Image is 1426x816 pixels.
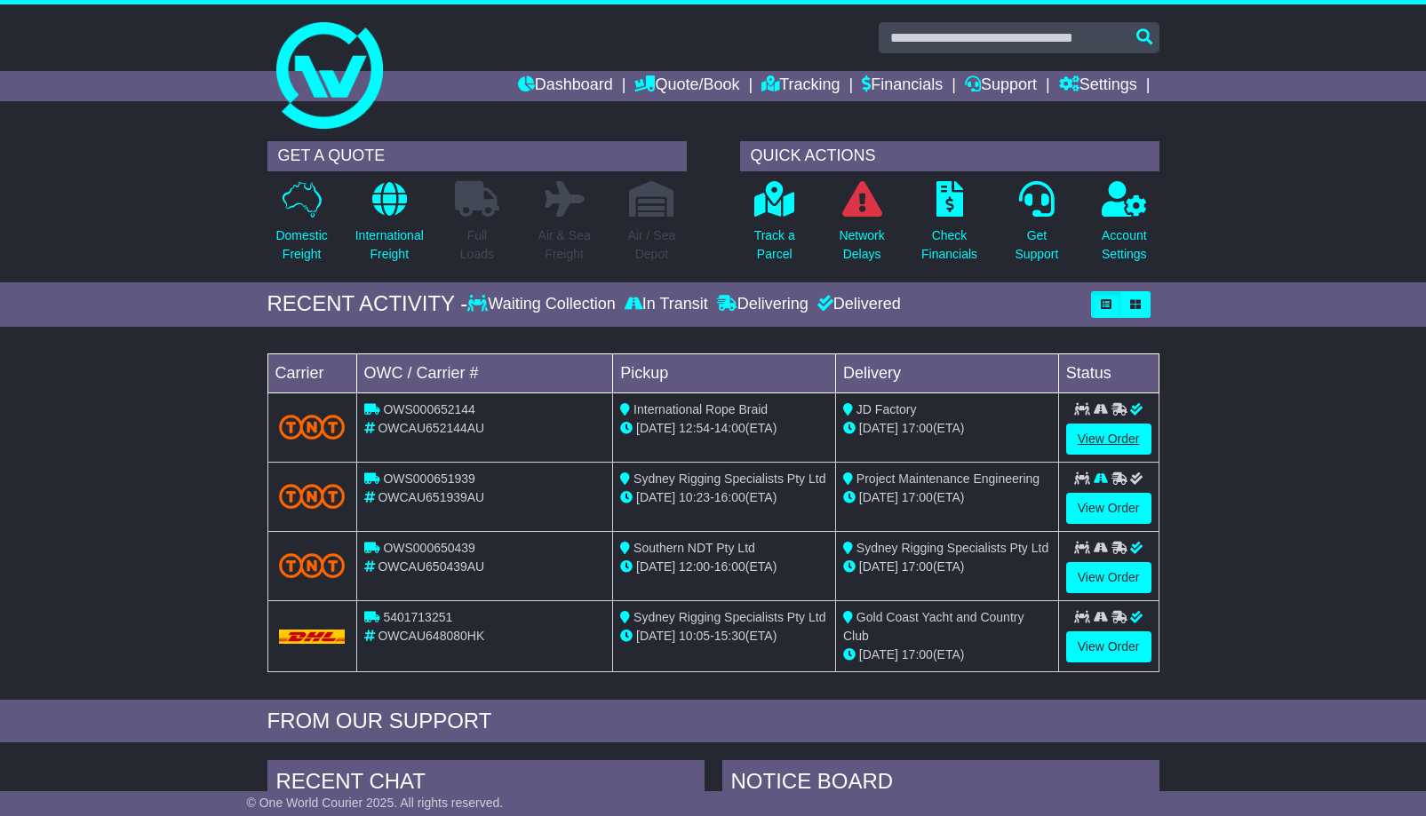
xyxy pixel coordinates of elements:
a: View Order [1066,562,1151,593]
a: Settings [1059,71,1137,101]
span: OWCAU652144AU [378,421,484,435]
div: (ETA) [843,419,1051,438]
img: TNT_Domestic.png [279,553,346,577]
p: Check Financials [921,226,977,264]
a: InternationalFreight [355,180,425,273]
a: Quote/Book [634,71,739,101]
div: Delivering [713,295,813,314]
a: DomesticFreight [275,180,328,273]
span: OWS000650439 [383,541,475,555]
span: 16:00 [714,559,745,574]
p: Full Loads [455,226,499,264]
td: Delivery [835,353,1058,392]
span: [DATE] [859,490,898,504]
div: (ETA) [843,558,1051,576]
span: [DATE] [636,421,675,435]
span: Project Maintenance Engineering [856,471,1040,486]
p: Network Delays [839,226,884,264]
p: Track a Parcel [754,226,795,264]
span: [DATE] [636,559,675,574]
span: 17:00 [902,421,933,435]
span: OWCAU648080HK [378,629,484,643]
span: 10:05 [679,629,710,643]
span: JD Factory [856,402,917,416]
a: Financials [862,71,943,101]
span: 10:23 [679,490,710,504]
span: International Rope Braid [633,402,768,416]
div: (ETA) [843,646,1051,664]
span: 17:00 [902,647,933,662]
span: Sydney Rigging Specialists Pty Ltd [856,541,1048,555]
a: View Order [1066,631,1151,662]
img: TNT_Domestic.png [279,484,346,508]
span: Gold Coast Yacht and Country Club [843,610,1024,643]
span: 16:00 [714,490,745,504]
div: Waiting Collection [467,295,619,314]
p: International Freight [355,226,424,264]
span: [DATE] [859,559,898,574]
img: DHL.png [279,630,346,644]
div: (ETA) [843,488,1051,507]
a: Tracking [761,71,840,101]
div: QUICK ACTIONS [740,141,1159,171]
span: [DATE] [859,421,898,435]
div: - (ETA) [620,419,828,438]
a: NetworkDelays [838,180,885,273]
span: Southern NDT Pty Ltd [633,541,755,555]
a: View Order [1066,493,1151,524]
span: [DATE] [859,647,898,662]
span: © One World Courier 2025. All rights reserved. [247,796,504,810]
p: Get Support [1015,226,1058,264]
p: Air & Sea Freight [538,226,591,264]
div: Delivered [813,295,901,314]
a: CheckFinancials [920,180,978,273]
td: Pickup [613,353,836,392]
span: OWS000651939 [383,471,475,486]
span: OWCAU650439AU [378,559,484,574]
span: OWCAU651939AU [378,490,484,504]
div: GET A QUOTE [267,141,687,171]
a: Track aParcel [753,180,796,273]
span: [DATE] [636,629,675,643]
div: In Transit [620,295,713,314]
div: - (ETA) [620,558,828,576]
img: TNT_Domestic.png [279,415,346,439]
div: RECENT ACTIVITY - [267,291,468,317]
div: NOTICE BOARD [722,760,1159,808]
a: AccountSettings [1101,180,1148,273]
span: 5401713251 [383,610,452,624]
td: Status [1058,353,1159,392]
span: 15:30 [714,629,745,643]
div: RECENT CHAT [267,760,705,808]
div: - (ETA) [620,627,828,646]
p: Account Settings [1102,226,1147,264]
td: OWC / Carrier # [356,353,613,392]
span: 14:00 [714,421,745,435]
span: 12:00 [679,559,710,574]
span: OWS000652144 [383,402,475,416]
span: 17:00 [902,559,933,574]
span: Sydney Rigging Specialists Pty Ltd [633,471,825,486]
span: 12:54 [679,421,710,435]
span: [DATE] [636,490,675,504]
td: Carrier [267,353,356,392]
a: Dashboard [518,71,613,101]
div: FROM OUR SUPPORT [267,709,1159,734]
a: GetSupport [1014,180,1059,273]
span: Sydney Rigging Specialists Pty Ltd [633,610,825,624]
p: Domestic Freight [275,226,327,264]
a: Support [965,71,1037,101]
p: Air / Sea Depot [628,226,676,264]
a: View Order [1066,424,1151,455]
span: 17:00 [902,490,933,504]
div: - (ETA) [620,488,828,507]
